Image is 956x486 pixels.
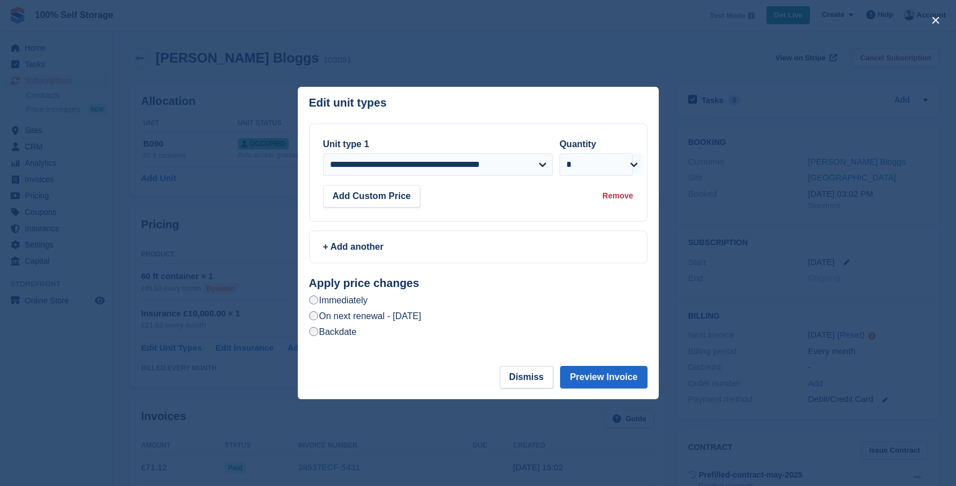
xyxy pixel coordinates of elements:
[309,96,387,109] p: Edit unit types
[309,294,368,306] label: Immediately
[309,327,318,336] input: Backdate
[309,277,420,289] strong: Apply price changes
[500,366,553,388] button: Dismiss
[927,11,945,29] button: close
[602,190,633,202] div: Remove
[323,240,633,254] div: + Add another
[559,139,596,149] label: Quantity
[323,139,369,149] label: Unit type 1
[309,310,421,322] label: On next renewal - [DATE]
[309,295,318,304] input: Immediately
[309,311,318,320] input: On next renewal - [DATE]
[309,231,647,263] a: + Add another
[560,366,647,388] button: Preview Invoice
[309,326,357,338] label: Backdate
[323,185,421,207] button: Add Custom Price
